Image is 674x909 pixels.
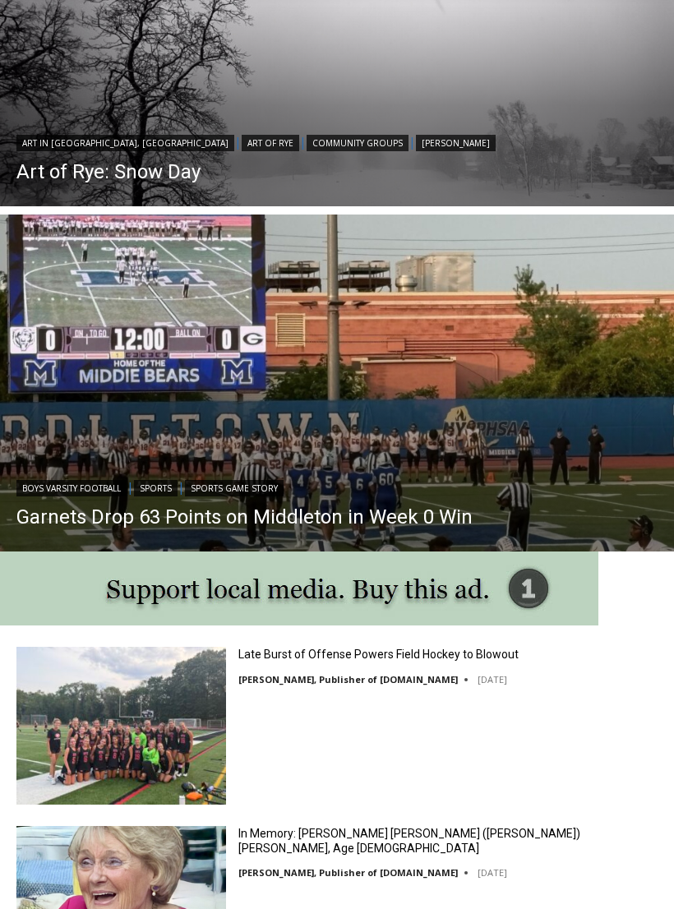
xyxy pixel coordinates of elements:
[1,165,165,205] a: Open Tues. - Sun. [PHONE_NUMBER]
[238,826,658,856] a: In Memory: [PERSON_NAME] [PERSON_NAME] ([PERSON_NAME]) [PERSON_NAME], Age [DEMOGRAPHIC_DATA]
[238,673,458,685] a: [PERSON_NAME], Publisher of [DOMAIN_NAME]
[416,135,496,151] a: [PERSON_NAME]
[16,132,496,151] div: | | |
[16,477,473,496] div: | |
[5,169,161,232] span: Open Tues. - Sun. [PHONE_NUMBER]
[16,480,127,496] a: Boys Varsity Football
[307,135,409,151] a: Community Groups
[478,673,507,685] time: [DATE]
[185,480,284,496] a: Sports Game Story
[16,505,473,529] a: Garnets Drop 63 Points on Middleton in Week 0 Win
[16,135,234,151] a: Art in [GEOGRAPHIC_DATA], [GEOGRAPHIC_DATA]
[238,866,458,879] a: [PERSON_NAME], Publisher of [DOMAIN_NAME]
[16,647,226,804] img: Late Burst of Offense Powers Field Hockey to Blowout
[478,866,507,879] time: [DATE]
[134,480,178,496] a: Sports
[238,647,519,662] a: Late Burst of Offense Powers Field Hockey to Blowout
[16,159,496,184] a: Art of Rye: Snow Day
[169,103,242,196] div: Located at [STREET_ADDRESS][PERSON_NAME]
[242,135,299,151] a: Art of Rye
